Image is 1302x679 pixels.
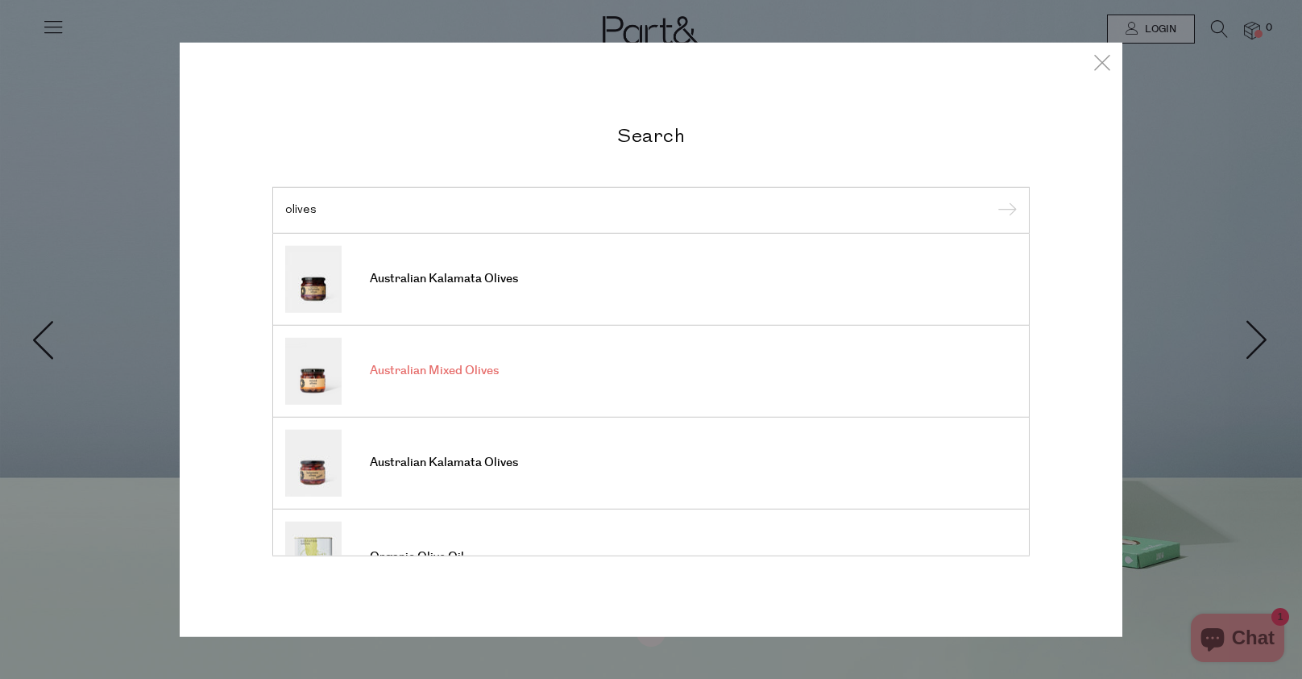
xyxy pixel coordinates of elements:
span: Australian Kalamata Olives [370,455,518,471]
a: Organic Olive Oil [285,521,1017,592]
img: Australian Kalamata Olives [285,245,342,312]
span: Australian Mixed Olives [370,363,499,379]
a: Australian Kalamata Olives [285,245,1017,312]
img: Organic Olive Oil [285,521,342,592]
span: Australian Kalamata Olives [370,271,518,287]
h2: Search [272,123,1030,147]
img: Australian Kalamata Olives [285,429,342,496]
a: Australian Kalamata Olives [285,429,1017,496]
span: Organic Olive Oil [370,549,464,565]
input: Search [285,204,1017,216]
img: Australian Mixed Olives [285,337,342,404]
a: Australian Mixed Olives [285,337,1017,404]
